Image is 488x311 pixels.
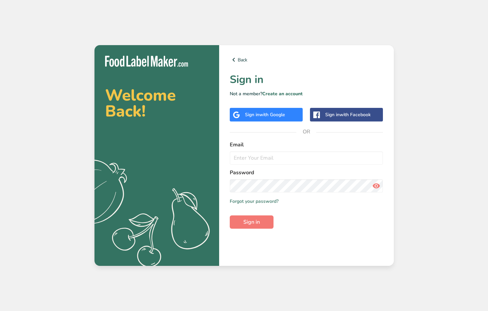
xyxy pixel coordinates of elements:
input: Enter Your Email [230,151,383,165]
div: Sign in [325,111,371,118]
a: Back [230,56,383,64]
label: Password [230,169,383,177]
button: Sign in [230,215,274,229]
p: Not a member? [230,90,383,97]
h1: Sign in [230,72,383,88]
a: Forgot your password? [230,198,278,205]
label: Email [230,141,383,149]
h2: Welcome Back! [105,87,209,119]
span: with Google [259,112,285,118]
span: OR [296,122,316,142]
span: Sign in [243,218,260,226]
div: Sign in [245,111,285,118]
a: Create an account [262,91,303,97]
img: Food Label Maker [105,56,188,67]
span: with Facebook [339,112,371,118]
